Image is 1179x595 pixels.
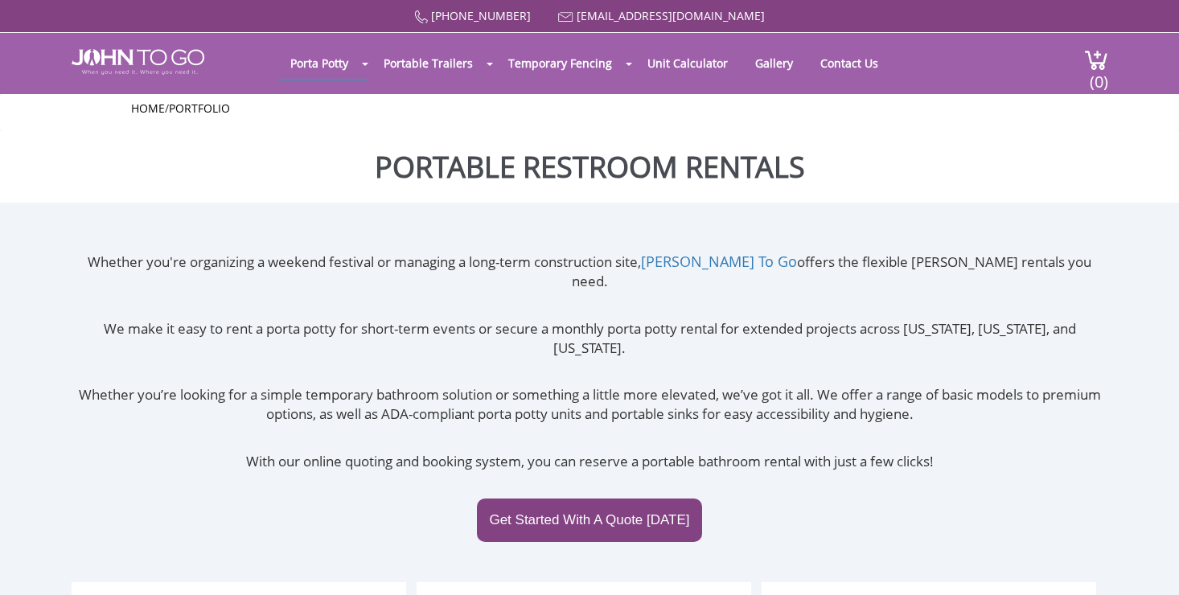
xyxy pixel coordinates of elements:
[496,47,624,79] a: Temporary Fencing
[558,12,573,23] img: Mail
[577,8,765,23] a: [EMAIL_ADDRESS][DOMAIN_NAME]
[72,319,1108,359] p: We make it easy to rent a porta potty for short-term events or secure a monthly porta potty renta...
[72,385,1108,425] p: Whether you’re looking for a simple temporary bathroom solution or something a little more elevat...
[372,47,485,79] a: Portable Trailers
[1115,531,1179,595] button: Live Chat
[1089,58,1108,92] span: (0)
[72,49,204,75] img: JOHN to go
[414,10,428,24] img: Call
[477,499,701,542] a: Get Started With A Quote [DATE]
[72,252,1108,292] p: Whether you're organizing a weekend festival or managing a long-term construction site, offers th...
[808,47,890,79] a: Contact Us
[635,47,740,79] a: Unit Calculator
[278,47,360,79] a: Porta Potty
[169,101,230,116] a: Portfolio
[72,452,1108,471] p: With our online quoting and booking system, you can reserve a portable bathroom rental with just ...
[1084,49,1108,71] img: cart a
[131,101,1048,117] ul: /
[743,47,805,79] a: Gallery
[641,252,797,271] a: [PERSON_NAME] To Go
[131,101,165,116] a: Home
[431,8,531,23] a: [PHONE_NUMBER]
